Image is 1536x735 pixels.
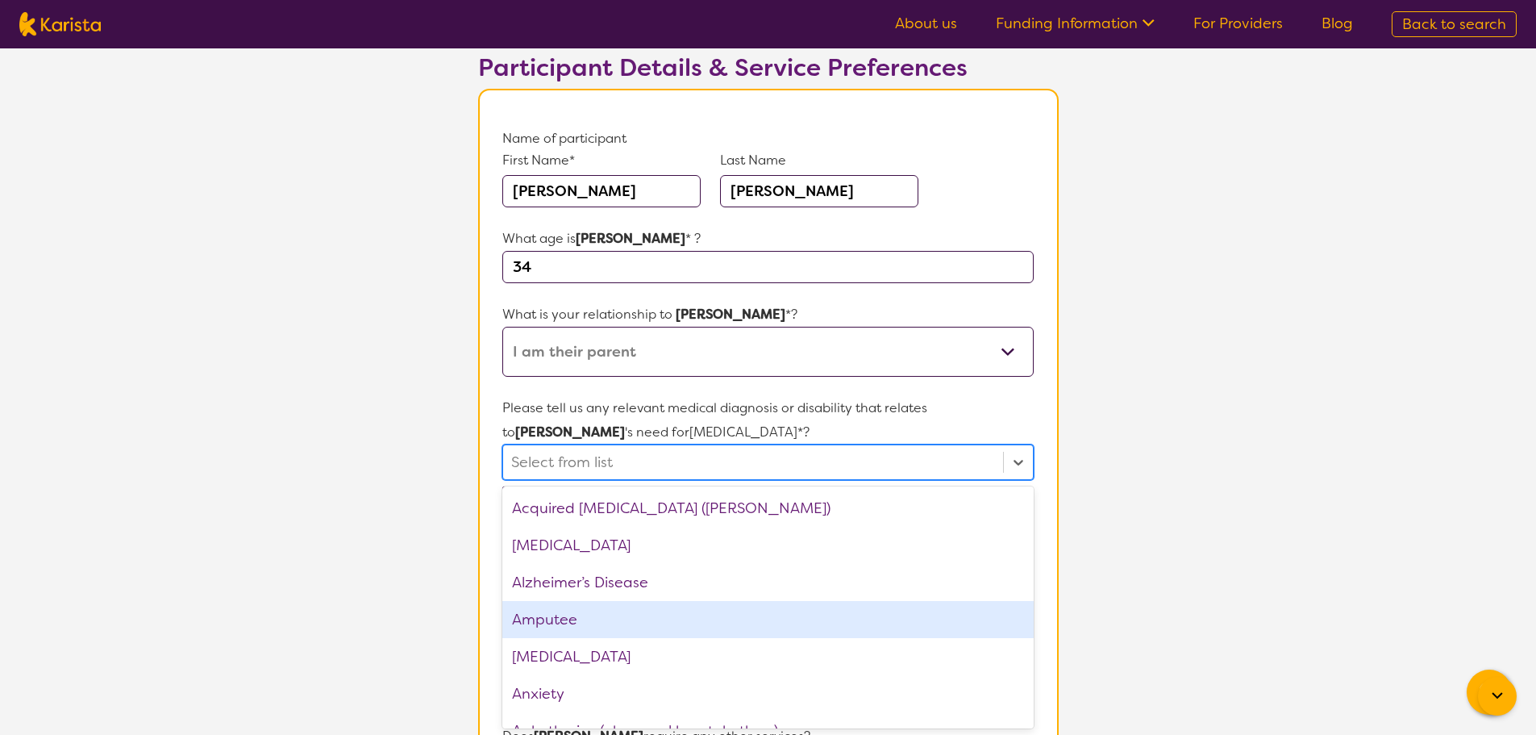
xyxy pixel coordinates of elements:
a: For Providers [1193,14,1283,33]
a: Back to search [1392,11,1517,37]
div: Anxiety [502,675,1033,712]
p: Last Name [720,151,918,170]
strong: [PERSON_NAME] [676,306,785,323]
label: I don't know [689,484,798,501]
strong: [PERSON_NAME] [515,424,625,441]
h2: Participant Details & Service Preferences [478,53,1059,82]
p: First Name* [502,151,701,170]
p: Please tell us any relevant medical diagnosis or disability that relates to 's need for [MEDICAL_... [502,396,1033,445]
a: Funding Information [996,14,1155,33]
p: What is your relationship to *? [502,303,1033,327]
div: [MEDICAL_DATA] [502,527,1033,564]
button: Channel Menu [1467,670,1512,715]
div: [MEDICAL_DATA] [502,638,1033,675]
strong: [PERSON_NAME] [576,230,685,247]
span: Back to search [1402,15,1506,34]
p: Name of participant [502,127,1033,151]
div: Acquired [MEDICAL_DATA] ([PERSON_NAME]) [502,490,1033,527]
a: Blog [1322,14,1353,33]
label: Other (type in diagnosis) [502,484,689,501]
div: Amputee [502,601,1033,638]
a: About us [895,14,957,33]
img: Karista logo [19,12,101,36]
input: Type here [502,251,1033,283]
p: What age is * ? [502,227,1033,251]
div: Alzheimer’s Disease [502,564,1033,601]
